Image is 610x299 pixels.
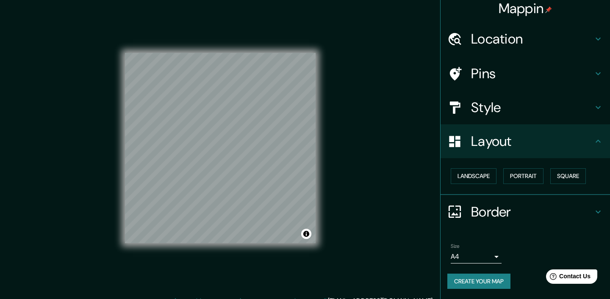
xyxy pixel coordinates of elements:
[535,266,601,290] iframe: Help widget launcher
[447,274,510,289] button: Create your map
[441,91,610,124] div: Style
[451,242,460,250] label: Size
[125,53,316,243] canvas: Map
[545,6,552,13] img: pin-icon.png
[441,22,610,56] div: Location
[471,99,593,116] h4: Style
[441,124,610,158] div: Layout
[550,168,586,184] button: Square
[471,133,593,150] h4: Layout
[471,203,593,220] h4: Border
[471,30,593,47] h4: Location
[441,57,610,91] div: Pins
[441,195,610,229] div: Border
[471,65,593,82] h4: Pins
[451,250,502,263] div: A4
[503,168,543,184] button: Portrait
[451,168,496,184] button: Landscape
[301,229,311,239] button: Toggle attribution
